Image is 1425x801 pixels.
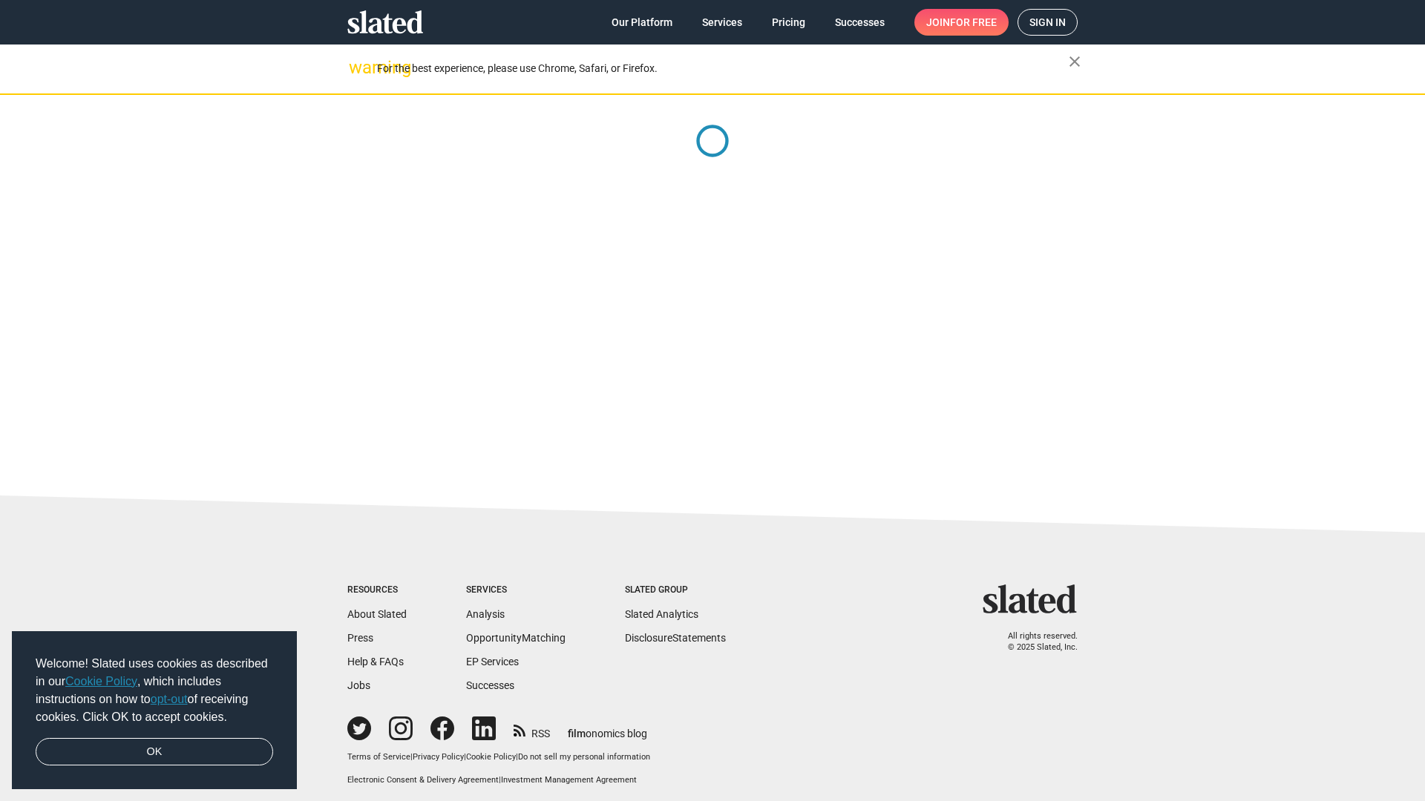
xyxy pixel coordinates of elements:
[950,9,997,36] span: for free
[625,608,698,620] a: Slated Analytics
[568,715,647,741] a: filmonomics blog
[347,608,407,620] a: About Slated
[823,9,897,36] a: Successes
[1018,9,1078,36] a: Sign in
[413,752,464,762] a: Privacy Policy
[36,655,273,726] span: Welcome! Slated uses cookies as described in our , which includes instructions on how to of recei...
[1066,53,1084,70] mat-icon: close
[347,679,370,691] a: Jobs
[514,718,550,741] a: RSS
[600,9,684,36] a: Our Platform
[410,752,413,762] span: |
[151,693,188,705] a: opt-out
[772,9,805,36] span: Pricing
[36,738,273,766] a: dismiss cookie message
[65,675,137,688] a: Cookie Policy
[499,775,501,785] span: |
[702,9,742,36] span: Services
[625,584,726,596] div: Slated Group
[1029,10,1066,35] span: Sign in
[347,632,373,644] a: Press
[992,631,1078,653] p: All rights reserved. © 2025 Slated, Inc.
[466,608,505,620] a: Analysis
[926,9,997,36] span: Join
[466,752,516,762] a: Cookie Policy
[349,59,367,76] mat-icon: warning
[464,752,466,762] span: |
[466,679,514,691] a: Successes
[466,632,566,644] a: OpportunityMatching
[377,59,1069,79] div: For the best experience, please use Chrome, Safari, or Firefox.
[501,775,637,785] a: Investment Management Agreement
[690,9,754,36] a: Services
[760,9,817,36] a: Pricing
[347,584,407,596] div: Resources
[612,9,672,36] span: Our Platform
[347,656,404,667] a: Help & FAQs
[347,775,499,785] a: Electronic Consent & Delivery Agreement
[12,631,297,790] div: cookieconsent
[568,728,586,739] span: film
[835,9,885,36] span: Successes
[466,656,519,667] a: EP Services
[347,752,410,762] a: Terms of Service
[518,752,650,763] button: Do not sell my personal information
[914,9,1009,36] a: Joinfor free
[516,752,518,762] span: |
[466,584,566,596] div: Services
[625,632,726,644] a: DisclosureStatements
